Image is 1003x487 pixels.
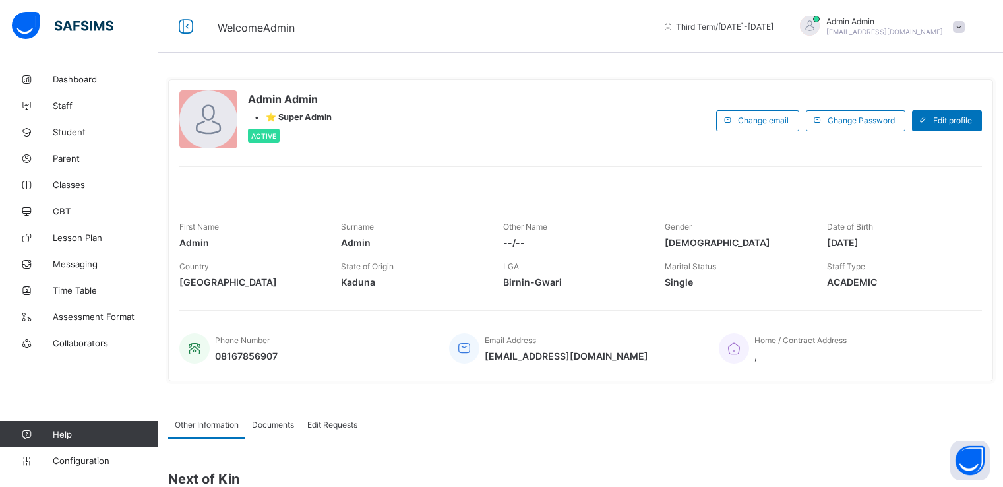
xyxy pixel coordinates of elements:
[787,16,971,38] div: AdminAdmin
[218,21,295,34] span: Welcome Admin
[53,153,158,164] span: Parent
[53,100,158,111] span: Staff
[754,350,847,362] span: ,
[503,276,645,288] span: Birnin-Gwari
[665,261,716,271] span: Marital Status
[827,261,865,271] span: Staff Type
[179,222,219,232] span: First Name
[179,261,209,271] span: Country
[53,455,158,466] span: Configuration
[266,112,332,122] span: ⭐ Super Admin
[665,237,806,248] span: [DEMOGRAPHIC_DATA]
[341,261,394,271] span: State of Origin
[933,115,972,125] span: Edit profile
[248,112,332,122] div: •
[248,92,332,106] span: Admin Admin
[341,276,483,288] span: Kaduna
[251,132,276,140] span: Active
[503,237,645,248] span: --/--
[307,420,357,430] span: Edit Requests
[53,338,158,348] span: Collaborators
[665,276,806,288] span: Single
[252,420,294,430] span: Documents
[215,335,270,345] span: Phone Number
[53,232,158,243] span: Lesson Plan
[53,259,158,269] span: Messaging
[485,350,648,362] span: [EMAIL_ADDRESS][DOMAIN_NAME]
[663,22,774,32] span: session/term information
[53,179,158,190] span: Classes
[827,222,873,232] span: Date of Birth
[179,276,321,288] span: [GEOGRAPHIC_DATA]
[738,115,789,125] span: Change email
[53,206,158,216] span: CBT
[53,127,158,137] span: Student
[826,28,943,36] span: [EMAIL_ADDRESS][DOMAIN_NAME]
[53,74,158,84] span: Dashboard
[175,420,239,430] span: Other Information
[827,276,969,288] span: ACADEMIC
[53,429,158,439] span: Help
[503,261,519,271] span: LGA
[341,237,483,248] span: Admin
[168,471,993,487] span: Next of Kin
[53,311,158,322] span: Assessment Format
[665,222,692,232] span: Gender
[754,335,847,345] span: Home / Contract Address
[215,350,278,362] span: 08167856907
[503,222,547,232] span: Other Name
[485,335,536,345] span: Email Address
[179,237,321,248] span: Admin
[827,237,969,248] span: [DATE]
[828,115,895,125] span: Change Password
[341,222,374,232] span: Surname
[12,12,113,40] img: safsims
[950,441,990,480] button: Open asap
[53,285,158,296] span: Time Table
[826,16,943,26] span: Admin Admin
